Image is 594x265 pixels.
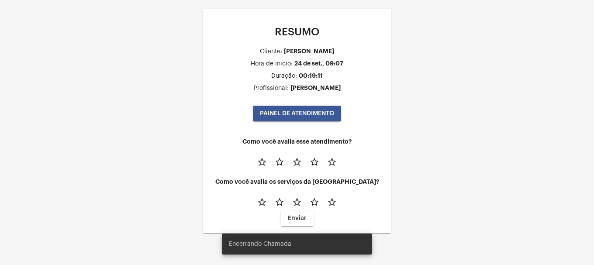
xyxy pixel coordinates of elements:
mat-icon: star_border [292,157,302,167]
h4: Como você avalia esse atendimento? [210,138,384,145]
span: Enviar [288,215,307,221]
div: 00:19:11 [299,72,323,79]
div: [PERSON_NAME] [284,48,334,55]
div: 24 de set., 09:07 [294,60,343,67]
mat-icon: star_border [292,197,302,207]
mat-icon: star_border [327,197,337,207]
p: RESUMO [210,26,384,38]
span: Encerrando Chamada [229,240,291,248]
div: Cliente: [260,48,282,55]
mat-icon: star_border [257,197,267,207]
mat-icon: star_border [274,197,285,207]
div: Hora de inicio: [251,61,293,67]
div: Duração: [271,73,297,79]
button: PAINEL DE ATENDIMENTO [253,106,341,121]
mat-icon: star_border [309,197,320,207]
mat-icon: star_border [327,157,337,167]
mat-icon: star_border [274,157,285,167]
mat-icon: star_border [257,157,267,167]
mat-icon: star_border [309,157,320,167]
button: Enviar [281,210,314,226]
div: [PERSON_NAME] [290,85,341,91]
div: Profissional: [254,85,289,92]
span: PAINEL DE ATENDIMENTO [260,110,334,117]
h4: Como você avalia os serviços da [GEOGRAPHIC_DATA]? [210,179,384,185]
